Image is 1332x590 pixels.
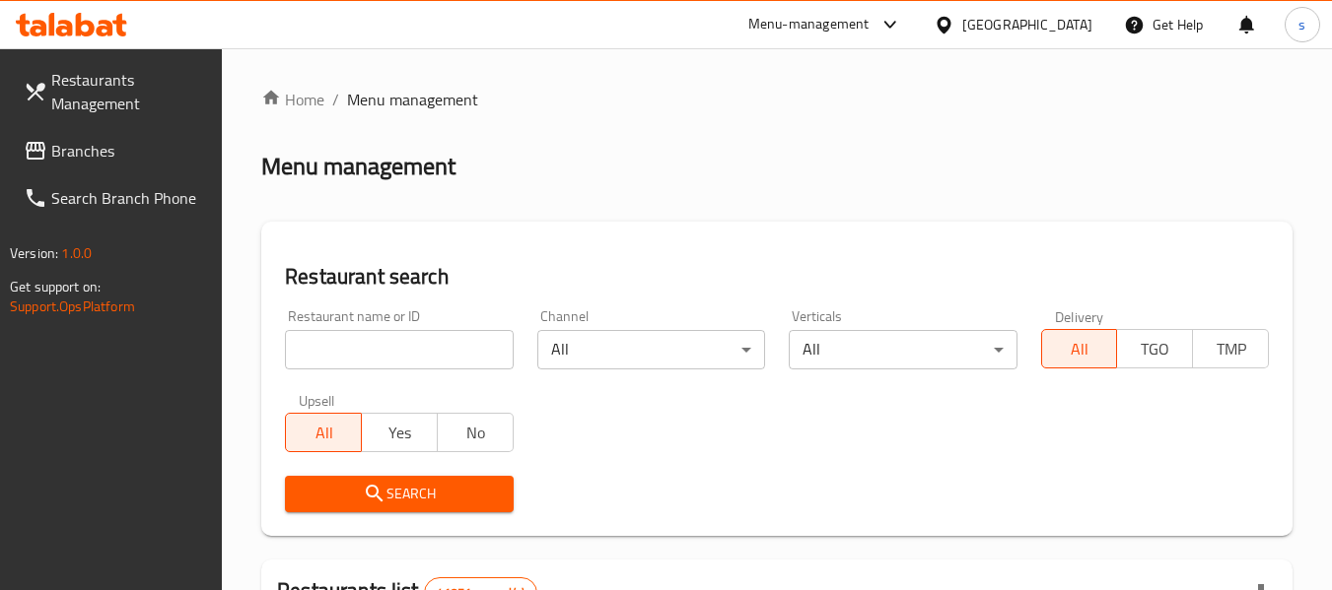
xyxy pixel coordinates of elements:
[361,413,438,452] button: Yes
[261,151,456,182] h2: Menu management
[332,88,339,111] li: /
[261,88,1293,111] nav: breadcrumb
[748,13,870,36] div: Menu-management
[299,393,335,407] label: Upsell
[285,413,362,452] button: All
[1298,14,1305,35] span: s
[1116,329,1193,368] button: TGO
[10,294,135,319] a: Support.OpsPlatform
[8,127,223,174] a: Branches
[8,56,223,127] a: Restaurants Management
[61,240,92,266] span: 1.0.0
[285,330,513,369] input: Search for restaurant name or ID..
[437,413,514,452] button: No
[347,88,478,111] span: Menu management
[789,330,1017,369] div: All
[285,262,1269,292] h2: Restaurant search
[1201,335,1261,363] span: TMP
[294,419,354,447] span: All
[261,88,324,111] a: Home
[51,186,207,210] span: Search Branch Phone
[1192,329,1269,368] button: TMP
[51,68,207,115] span: Restaurants Management
[1125,335,1185,363] span: TGO
[446,419,506,447] span: No
[1041,329,1118,368] button: All
[10,274,101,299] span: Get support on:
[10,240,58,266] span: Version:
[8,174,223,222] a: Search Branch Phone
[285,476,513,512] button: Search
[51,139,207,163] span: Branches
[370,419,430,447] span: Yes
[1055,309,1104,323] label: Delivery
[962,14,1092,35] div: [GEOGRAPHIC_DATA]
[537,330,765,369] div: All
[1050,335,1110,363] span: All
[301,482,497,506] span: Search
